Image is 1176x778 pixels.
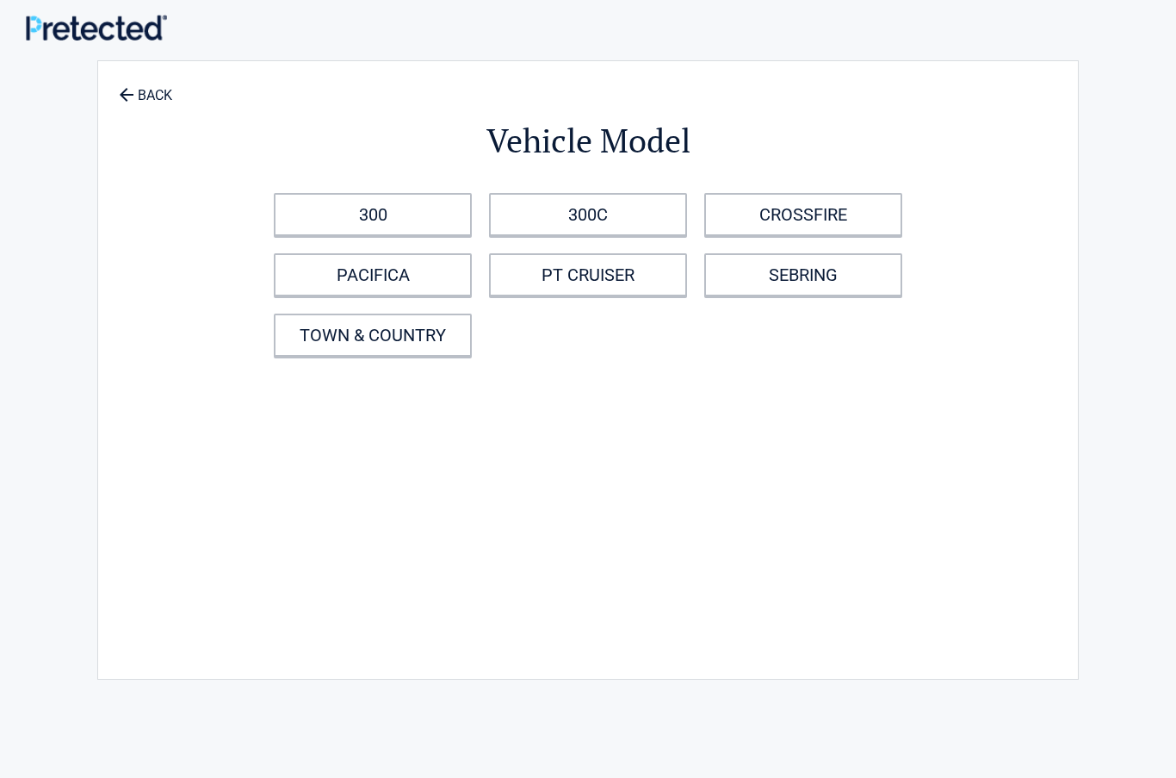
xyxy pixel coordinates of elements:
a: BACK [115,72,176,103]
a: PT CRUISER [489,253,687,296]
a: 300 [274,193,472,236]
img: Main Logo [26,15,167,40]
a: CROSSFIRE [704,193,902,236]
a: PACIFICA [274,253,472,296]
a: SEBRING [704,253,902,296]
a: TOWN & COUNTRY [274,314,472,357]
a: 300C [489,193,687,236]
h2: Vehicle Model [193,119,983,163]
